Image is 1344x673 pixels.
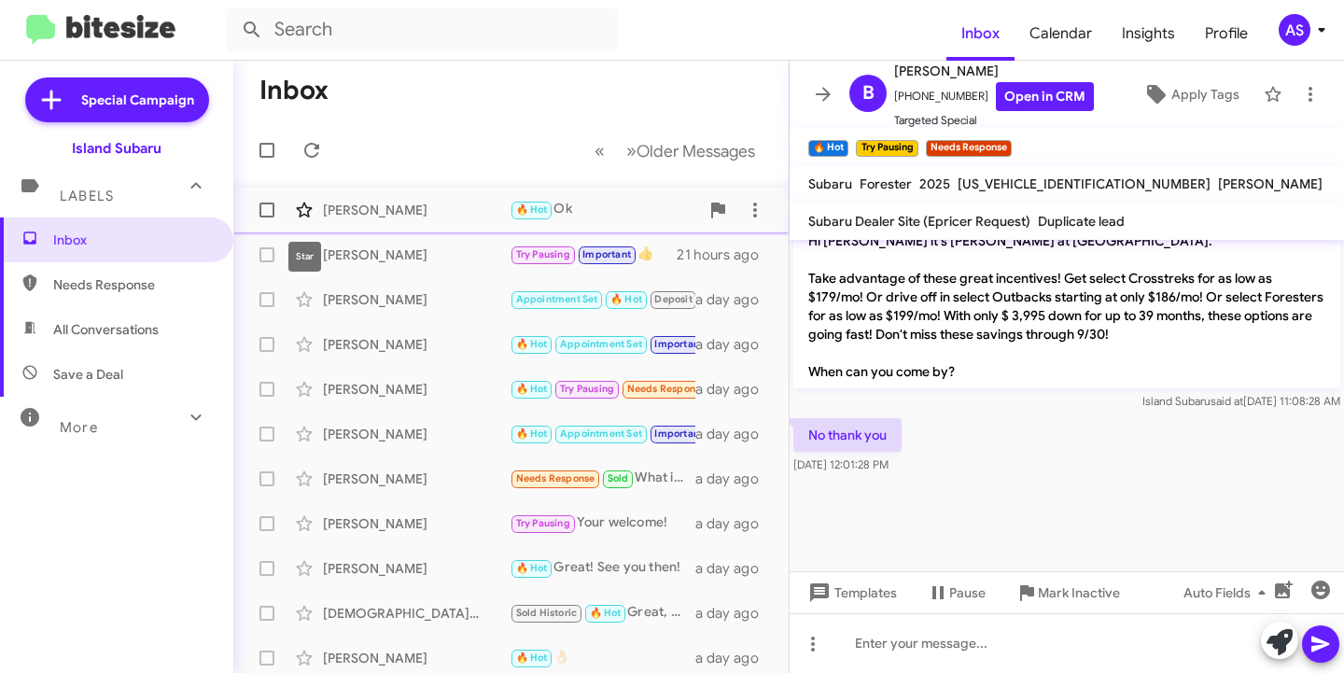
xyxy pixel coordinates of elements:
span: 🔥 Hot [516,562,548,574]
span: Appointment Set [560,338,642,350]
small: Try Pausing [856,140,917,157]
div: a day ago [695,470,774,488]
span: Needs Response [516,472,595,484]
div: Okay Aiden! If anything changes we are always here for you. [510,423,695,444]
div: Great, we will see you [DATE] 9am! [510,602,695,624]
span: [PERSON_NAME] [894,60,1094,82]
span: [PERSON_NAME] [1218,175,1323,192]
span: Deposit [654,293,692,305]
span: 🔥 Hot [516,428,548,440]
div: [PERSON_NAME] [323,290,510,309]
span: 🔥 Hot [516,383,548,395]
div: Ok [510,199,699,220]
span: 🔥 Hot [516,338,548,350]
span: said at [1211,394,1243,408]
a: Special Campaign [25,77,209,122]
div: [PERSON_NAME] [323,335,510,354]
div: Star [288,242,321,272]
div: Will do! See you then [510,333,695,355]
span: Special Campaign [81,91,194,109]
span: Needs Response [53,275,212,294]
a: Insights [1107,7,1190,61]
div: [PERSON_NAME] [323,380,510,399]
div: a day ago [695,290,774,309]
div: [PERSON_NAME] [323,649,510,667]
div: 👌🏻 [510,647,695,668]
span: [DATE] 12:01:28 PM [793,457,889,471]
button: Apply Tags [1127,77,1254,111]
div: [PERSON_NAME] [323,201,510,219]
a: Calendar [1015,7,1107,61]
span: 🔥 Hot [610,293,642,305]
div: Your welcome! [510,512,695,534]
span: Needs Response [627,383,707,395]
span: Important [582,248,631,260]
span: Auto Fields [1183,576,1273,610]
span: Labels [60,188,114,204]
div: [DEMOGRAPHIC_DATA][PERSON_NAME] [323,604,510,623]
button: Templates [790,576,912,610]
span: Try Pausing [560,383,614,395]
span: Pause [949,576,986,610]
div: a day ago [695,604,774,623]
button: Pause [912,576,1001,610]
nav: Page navigation example [584,132,766,170]
span: Templates [805,576,897,610]
div: a day ago [695,514,774,533]
span: Mark Inactive [1038,576,1120,610]
span: Older Messages [637,141,755,161]
a: Open in CRM [996,82,1094,111]
div: [PERSON_NAME] [323,425,510,443]
small: 🔥 Hot [808,140,848,157]
div: [PERSON_NAME] [323,470,510,488]
span: Appointment Set [560,428,642,440]
input: Search [226,7,618,52]
span: Inbox [53,231,212,249]
span: Subaru Dealer Site (Epricer Request) [808,213,1030,230]
span: Important [654,338,703,350]
div: What is the monthly payment for 10K miles on the CrossTrek... [510,468,695,489]
span: Subaru [808,175,852,192]
button: Previous [583,132,616,170]
span: Targeted Special [894,111,1094,130]
button: Next [615,132,766,170]
small: Needs Response [926,140,1012,157]
span: Appointment Set [516,293,598,305]
div: 👍 [510,244,677,265]
div: [PERSON_NAME] [323,559,510,578]
div: Great! See you then! [510,557,695,579]
span: [US_VEHICLE_IDENTIFICATION_NUMBER] [958,175,1211,192]
div: We will see you then! [510,288,695,310]
button: AS [1263,14,1323,46]
button: Auto Fields [1169,576,1288,610]
span: « [595,139,605,162]
span: Sold Historic [516,607,578,619]
span: Save a Deal [53,365,123,384]
div: a day ago [695,559,774,578]
span: Sold [608,472,629,484]
span: 🔥 Hot [516,203,548,216]
span: 2025 [919,175,950,192]
span: Apply Tags [1171,77,1239,111]
span: [PHONE_NUMBER] [894,82,1094,111]
div: 21 hours ago [677,245,774,264]
a: Profile [1190,7,1263,61]
div: [PERSON_NAME] [323,245,510,264]
div: Island Subaru [72,139,161,158]
span: Try Pausing [516,517,570,529]
span: B [862,78,875,108]
div: a day ago [695,335,774,354]
span: 🔥 Hot [516,652,548,664]
span: Try Pausing [516,248,570,260]
p: No thank you [793,418,902,452]
span: » [626,139,637,162]
div: AS [1279,14,1310,46]
div: a day ago [695,380,774,399]
span: More [60,419,98,436]
a: Inbox [946,7,1015,61]
div: a day ago [695,649,774,667]
button: Mark Inactive [1001,576,1135,610]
